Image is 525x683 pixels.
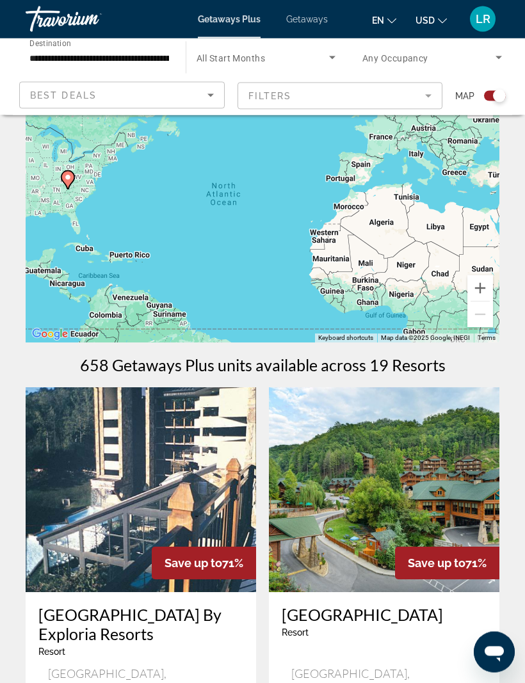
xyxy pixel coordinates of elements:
[416,15,435,26] span: USD
[238,82,443,110] button: Filter
[29,39,71,48] span: Destination
[381,335,470,342] span: Map data ©2025 Google, INEGI
[80,356,446,375] h1: 658 Getaways Plus units available across 19 Resorts
[26,3,154,36] a: Travorium
[38,606,243,644] a: [GEOGRAPHIC_DATA] By Exploria Resorts
[372,15,384,26] span: en
[38,647,65,657] span: Resort
[282,606,487,625] a: [GEOGRAPHIC_DATA]
[152,547,256,580] div: 71%
[269,388,499,593] img: ii_wsm1.jpg
[474,632,515,673] iframe: Button to launch messaging window
[30,88,214,103] mat-select: Sort by
[466,6,499,33] button: User Menu
[282,628,309,638] span: Resort
[467,302,493,328] button: Zoom out
[30,90,97,100] span: Best Deals
[29,326,71,343] img: Google
[318,334,373,343] button: Keyboard shortcuts
[476,13,490,26] span: LR
[362,53,428,63] span: Any Occupancy
[455,87,474,105] span: Map
[29,326,71,343] a: Open this area in Google Maps (opens a new window)
[286,14,328,24] a: Getaways
[26,388,256,593] img: ii_gts1.jpg
[478,335,496,342] a: Terms (opens in new tab)
[408,557,465,570] span: Save up to
[395,547,499,580] div: 71%
[165,557,222,570] span: Save up to
[198,14,261,24] a: Getaways Plus
[197,53,265,63] span: All Start Months
[372,11,396,29] button: Change language
[416,11,447,29] button: Change currency
[467,276,493,301] button: Zoom in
